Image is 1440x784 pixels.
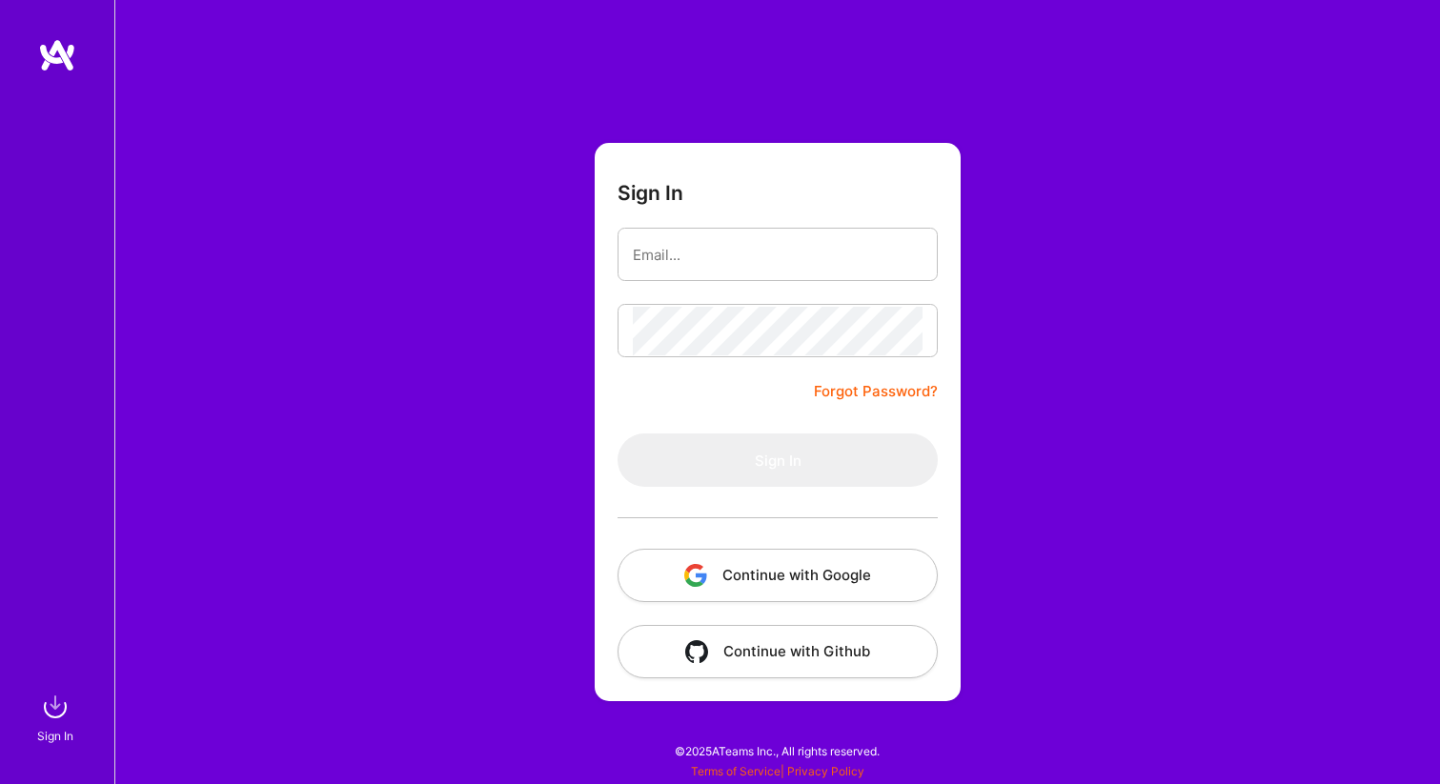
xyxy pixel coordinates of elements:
[685,640,708,663] img: icon
[618,433,938,487] button: Sign In
[36,688,74,726] img: sign in
[787,764,864,778] a: Privacy Policy
[814,380,938,403] a: Forgot Password?
[691,764,864,778] span: |
[684,564,707,587] img: icon
[114,727,1440,774] div: © 2025 ATeams Inc., All rights reserved.
[37,726,73,746] div: Sign In
[618,549,938,602] button: Continue with Google
[618,181,683,205] h3: Sign In
[633,231,923,279] input: Email...
[618,625,938,678] button: Continue with Github
[38,38,76,72] img: logo
[40,688,74,746] a: sign inSign In
[691,764,781,778] a: Terms of Service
